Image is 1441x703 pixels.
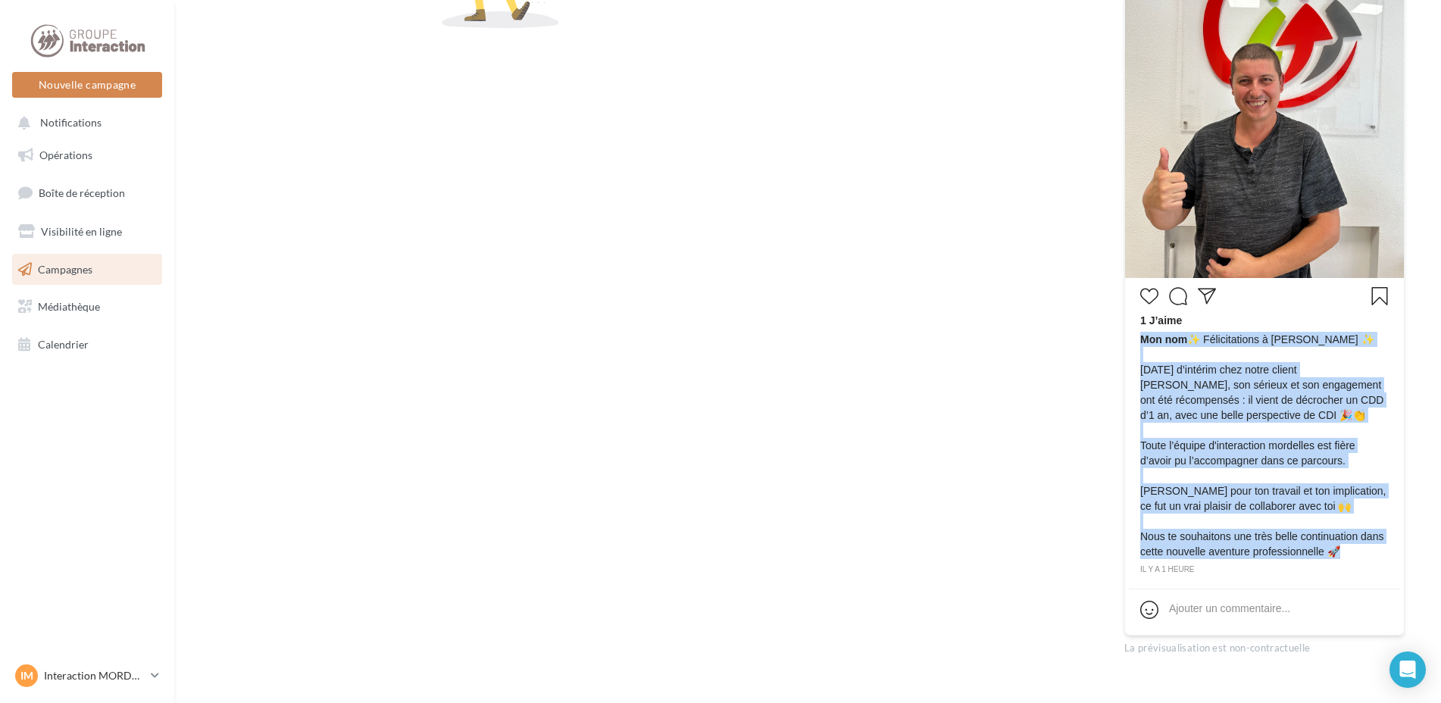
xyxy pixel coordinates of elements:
div: Open Intercom Messenger [1389,651,1426,688]
span: Boîte de réception [39,186,125,199]
span: Visibilité en ligne [41,225,122,238]
span: IM [20,668,33,683]
div: La prévisualisation est non-contractuelle [1124,636,1405,655]
svg: Enregistrer [1371,287,1389,305]
a: Visibilité en ligne [9,216,165,248]
span: Médiathèque [38,300,100,313]
svg: Partager la publication [1198,287,1216,305]
svg: Commenter [1169,287,1187,305]
span: Mon nom [1140,333,1187,345]
div: il y a 1 heure [1140,563,1389,576]
a: Opérations [9,139,165,171]
a: Campagnes [9,254,165,286]
span: Calendrier [38,338,89,351]
svg: Emoji [1140,601,1158,619]
svg: J’aime [1140,287,1158,305]
span: Campagnes [38,262,92,275]
div: 1 J’aime [1140,313,1389,332]
a: Médiathèque [9,291,165,323]
span: Notifications [40,117,102,130]
div: Ajouter un commentaire... [1169,601,1290,616]
button: Nouvelle campagne [12,72,162,98]
a: IM Interaction MORDELLES [12,661,162,690]
span: Opérations [39,148,92,161]
a: Boîte de réception [9,177,165,209]
span: ✨ Félicitations à [PERSON_NAME] ✨ [DATE] d’intérim chez notre client [PERSON_NAME], son sérieux e... [1140,332,1389,559]
a: Calendrier [9,329,165,361]
p: Interaction MORDELLES [44,668,145,683]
